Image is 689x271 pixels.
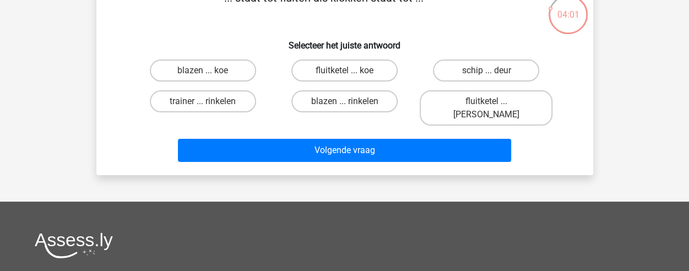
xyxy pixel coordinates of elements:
[420,90,552,126] label: fluitketel ... [PERSON_NAME]
[35,232,113,258] img: Assessly logo
[291,90,398,112] label: blazen ... rinkelen
[291,59,398,82] label: fluitketel ... koe
[150,59,256,82] label: blazen ... koe
[150,90,256,112] label: trainer ... rinkelen
[433,59,539,82] label: schip ... deur
[114,31,576,51] h6: Selecteer het juiste antwoord
[178,139,511,162] button: Volgende vraag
